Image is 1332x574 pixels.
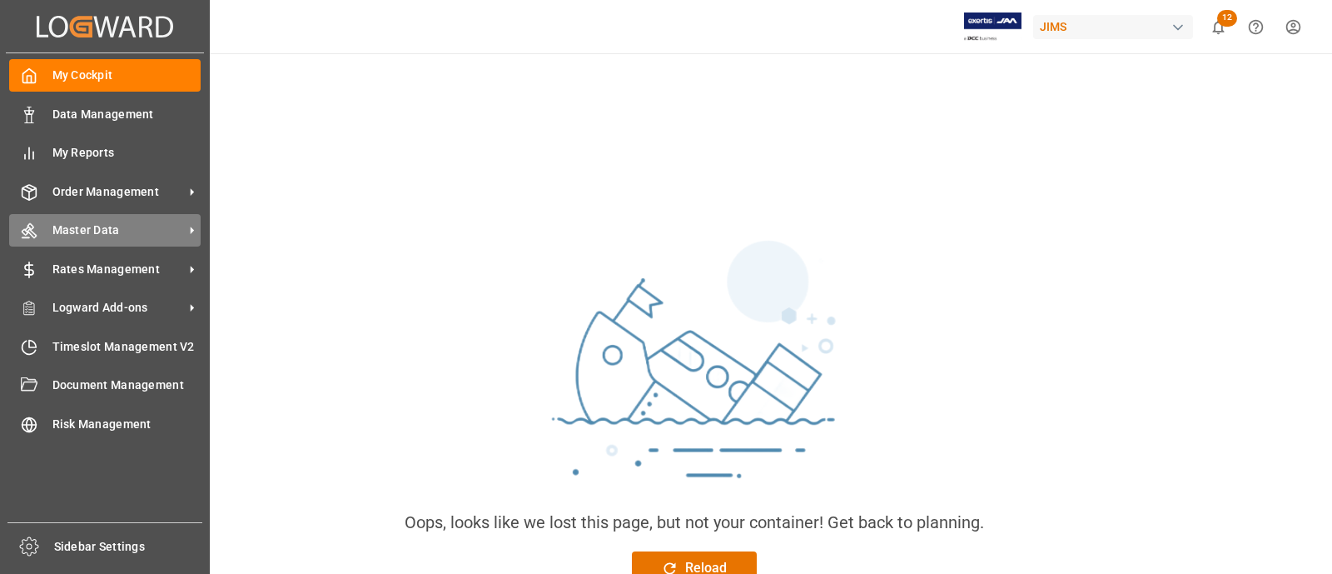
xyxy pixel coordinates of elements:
a: My Cockpit [9,59,201,92]
a: Document Management [9,369,201,402]
button: JIMS [1033,11,1200,42]
div: JIMS [1033,15,1193,39]
span: Document Management [52,377,201,394]
a: Risk Management [9,407,201,440]
span: Data Management [52,106,201,123]
span: Master Data [52,222,184,239]
span: My Reports [52,144,201,162]
a: My Reports [9,137,201,169]
span: Sidebar Settings [54,538,203,556]
a: Timeslot Management V2 [9,330,201,362]
button: show 12 new notifications [1200,8,1237,46]
span: Logward Add-ons [52,299,184,317]
button: Help Center [1237,8,1275,46]
div: Oops, looks like we lost this page, but not your container! Get back to planning. [405,510,984,535]
span: My Cockpit [52,67,201,84]
span: 12 [1217,10,1237,27]
span: Rates Management [52,261,184,278]
a: Data Management [9,97,201,130]
span: Risk Management [52,416,201,433]
span: Timeslot Management V2 [52,338,201,356]
span: Order Management [52,183,184,201]
img: sinking_ship.png [445,233,944,510]
img: Exertis%20JAM%20-%20Email%20Logo.jpg_1722504956.jpg [964,12,1021,42]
